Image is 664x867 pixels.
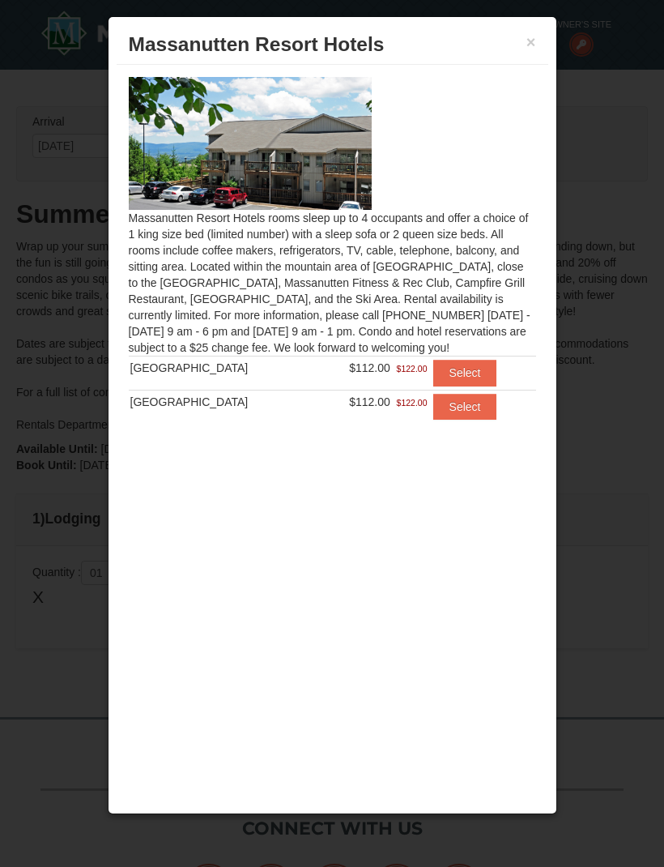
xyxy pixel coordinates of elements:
span: Massanutten Resort Hotels [129,33,385,55]
span: $122.00 [397,395,428,411]
img: 19219026-1-e3b4ac8e.jpg [129,77,372,210]
div: [GEOGRAPHIC_DATA] [130,394,307,410]
button: Select [433,394,497,420]
button: × [526,34,536,50]
div: Massanutten Resort Hotels rooms sleep up to 4 occupants and offer a choice of 1 king size bed (li... [117,65,548,713]
button: Select [433,360,497,386]
div: [GEOGRAPHIC_DATA] [130,360,307,376]
span: $122.00 [397,361,428,377]
span: $112.00 [349,361,390,374]
span: $112.00 [349,395,390,408]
